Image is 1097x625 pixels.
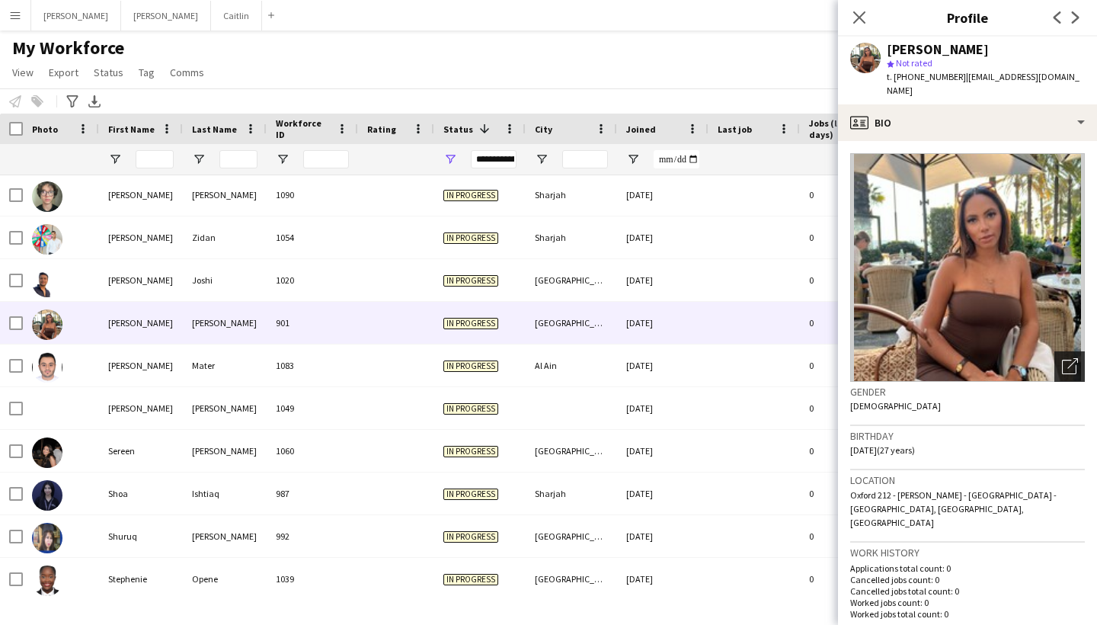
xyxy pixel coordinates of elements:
[809,117,872,140] span: Jobs (last 90 days)
[267,259,358,301] div: 1020
[526,345,617,386] div: Al Ain
[183,473,267,514] div: Ishtiaq
[800,259,899,301] div: 0
[526,430,617,472] div: [GEOGRAPHIC_DATA]
[617,259,708,301] div: [DATE]
[99,345,183,386] div: [PERSON_NAME]
[303,150,349,168] input: Workforce ID Filter Input
[896,57,932,69] span: Not rated
[535,152,548,166] button: Open Filter Menu
[617,216,708,258] div: [DATE]
[1054,351,1085,382] div: Open photos pop-in
[443,531,498,543] span: In progress
[267,345,358,386] div: 1083
[526,558,617,600] div: [GEOGRAPHIC_DATA]
[136,150,174,168] input: First Name Filter Input
[443,232,498,244] span: In progress
[43,62,85,82] a: Export
[183,302,267,344] div: [PERSON_NAME]
[526,259,617,301] div: [GEOGRAPHIC_DATA]
[99,216,183,258] div: [PERSON_NAME]
[32,566,62,596] img: Stephenie Opene
[800,174,899,216] div: 0
[850,574,1085,585] p: Cancelled jobs count: 0
[800,430,899,472] div: 0
[850,562,1085,574] p: Applications total count: 0
[267,174,358,216] div: 1090
[183,174,267,216] div: [PERSON_NAME]
[183,345,267,386] div: Mater
[617,302,708,344] div: [DATE]
[267,558,358,600] div: 1039
[12,66,34,79] span: View
[276,152,289,166] button: Open Filter Menu
[276,117,331,140] span: Workforce ID
[267,430,358,472] div: 1060
[211,1,262,30] button: Caitlin
[99,302,183,344] div: [PERSON_NAME]
[99,473,183,514] div: Shoa
[32,480,62,511] img: Shoa Ishtiaq
[443,489,498,500] span: In progress
[850,429,1085,443] h3: Birthday
[6,62,40,82] a: View
[31,1,121,30] button: [PERSON_NAME]
[164,62,210,82] a: Comms
[443,403,498,415] span: In progress
[654,150,699,168] input: Joined Filter Input
[443,152,457,166] button: Open Filter Menu
[183,515,267,557] div: [PERSON_NAME]
[99,174,183,216] div: [PERSON_NAME]
[32,309,62,340] img: Rebecca Smith
[443,275,498,287] span: In progress
[617,430,708,472] div: [DATE]
[526,302,617,344] div: [GEOGRAPHIC_DATA]
[94,66,123,79] span: Status
[887,71,966,82] span: t. [PHONE_NUMBER]
[367,123,396,135] span: Rating
[617,558,708,600] div: [DATE]
[850,385,1085,399] h3: Gender
[850,546,1085,559] h3: Work history
[526,473,617,514] div: Sharjah
[267,216,358,258] div: 1054
[99,430,183,472] div: Sereen
[887,43,989,56] div: [PERSON_NAME]
[850,400,941,412] span: [DEMOGRAPHIC_DATA]
[526,515,617,557] div: [GEOGRAPHIC_DATA]
[800,558,899,600] div: 0
[32,123,58,135] span: Photo
[192,123,237,135] span: Last Name
[108,152,122,166] button: Open Filter Menu
[63,92,82,111] app-action-btn: Advanced filters
[32,437,62,468] img: Sereen Al Tamimi
[443,446,498,457] span: In progress
[192,152,206,166] button: Open Filter Menu
[850,585,1085,597] p: Cancelled jobs total count: 0
[800,345,899,386] div: 0
[887,71,1079,96] span: | [EMAIL_ADDRESS][DOMAIN_NAME]
[626,152,640,166] button: Open Filter Menu
[850,597,1085,608] p: Worked jobs count: 0
[850,473,1085,487] h3: Location
[800,302,899,344] div: 0
[850,489,1057,528] span: Oxford 212 - [PERSON_NAME] - [GEOGRAPHIC_DATA] - [GEOGRAPHIC_DATA], [GEOGRAPHIC_DATA], [GEOGRAPHI...
[183,216,267,258] div: Zidan
[443,318,498,329] span: In progress
[121,1,211,30] button: [PERSON_NAME]
[183,430,267,472] div: [PERSON_NAME]
[838,104,1097,141] div: Bio
[850,608,1085,620] p: Worked jobs total count: 0
[617,387,708,429] div: [DATE]
[800,387,899,429] div: 0
[800,216,899,258] div: 0
[219,150,257,168] input: Last Name Filter Input
[183,558,267,600] div: Opene
[267,387,358,429] div: 1049
[88,62,130,82] a: Status
[133,62,161,82] a: Tag
[626,123,656,135] span: Joined
[443,361,498,372] span: In progress
[99,387,183,429] div: [PERSON_NAME]
[617,515,708,557] div: [DATE]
